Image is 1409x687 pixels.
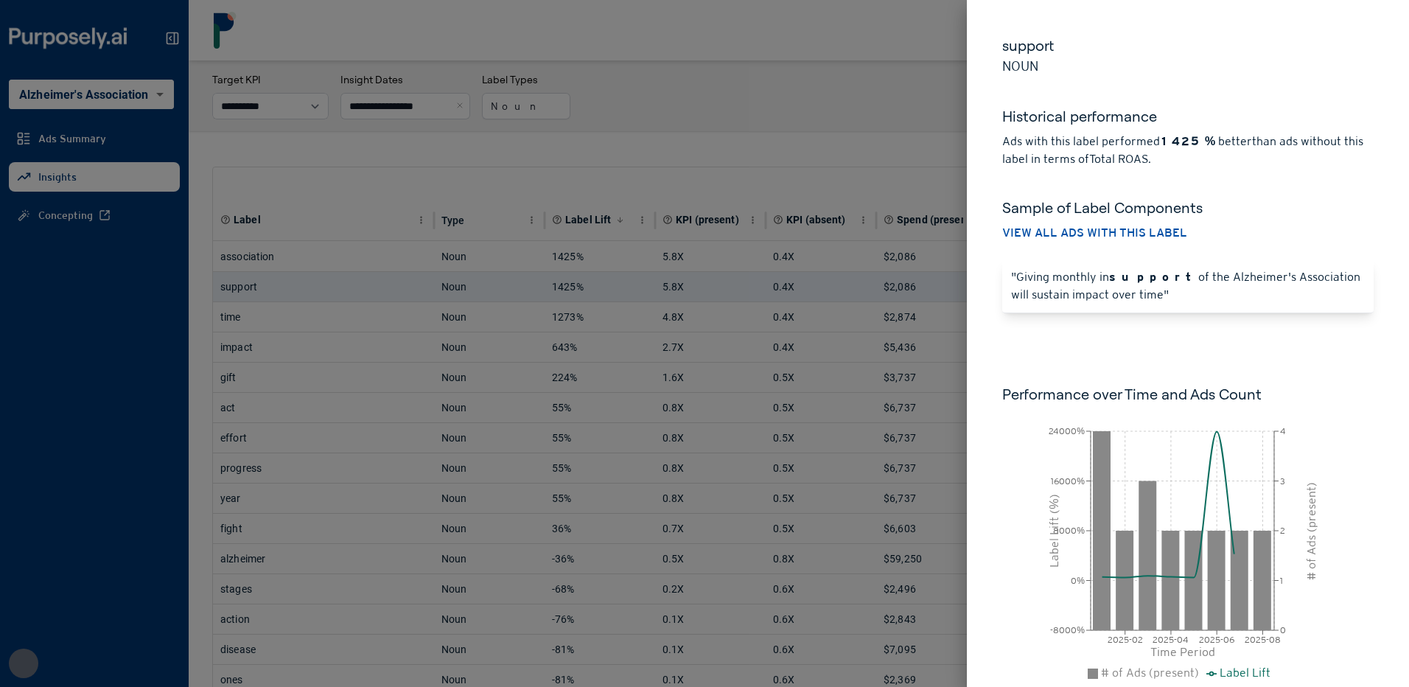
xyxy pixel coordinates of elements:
span: Label Lift [1220,666,1270,680]
h5: Historical performance [1002,106,1374,133]
tspan: 8000% [1053,526,1085,536]
tspan: 3 [1280,476,1285,487]
p: Noun [1002,56,1374,77]
strong: support [1109,270,1198,284]
tspan: 0 [1280,625,1286,635]
tspan: 2025-06 [1199,635,1234,645]
tspan: 2025-02 [1108,635,1143,645]
h5: support [1002,35,1374,56]
tspan: 2 [1280,526,1285,536]
tspan: 0% [1071,576,1085,586]
tspan: Time Period [1150,645,1215,659]
h6: Performance over Time and Ads Count [1002,384,1374,405]
button: View all ads with this label [1002,224,1187,242]
tspan: 2025-08 [1245,635,1281,645]
p: "Giving monthly in of the Alzheimer's Association will sustain impact over time" [1011,268,1365,304]
tspan: Label Lift (%) [1047,494,1061,567]
span: # of Ads (present) [1101,666,1199,680]
tspan: -8000% [1050,625,1085,635]
tspan: 1 [1280,576,1283,586]
strong: 1425% [1160,134,1215,148]
tspan: 2025-04 [1153,635,1189,645]
tspan: 16000% [1051,476,1085,487]
h5: Sample of Label Components [1002,198,1374,218]
tspan: # of Ads (present) [1304,482,1318,580]
p: Ads with this label performed better than ads without this label in terms of Total ROAS . [1002,133,1374,168]
tspan: 4 [1280,426,1286,436]
tspan: 24000% [1049,426,1085,436]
